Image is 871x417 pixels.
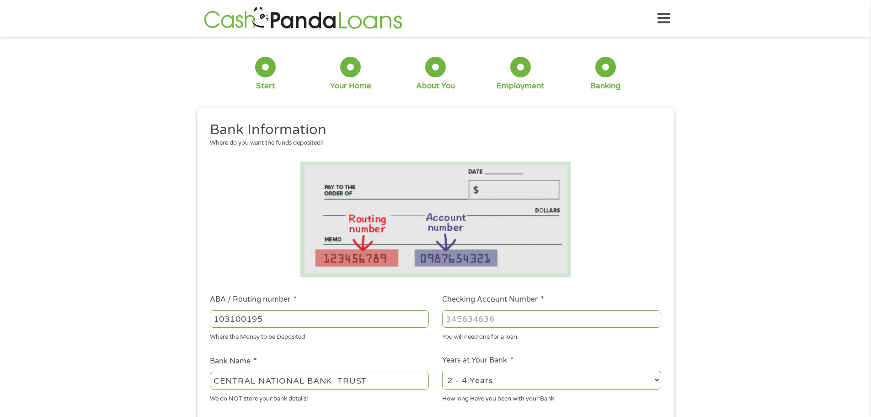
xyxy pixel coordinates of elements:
label: Bank Name [210,357,257,366]
img: GetLoanNow Logo [201,5,405,32]
img: Routing number location [300,162,571,277]
label: Years at Your Bank [442,356,513,365]
input: 345634636 [442,310,661,328]
h2: Bank Information [210,121,654,139]
div: We do NOT store your bank details! [210,391,429,403]
div: How long Have you been with your Bank [442,391,661,403]
input: 263177916 [210,310,429,328]
div: About You [416,81,455,91]
div: Start [256,81,275,91]
div: Employment [497,81,544,91]
label: Checking Account Number [442,295,544,304]
div: Where do you want the funds deposited? [210,139,654,148]
label: ABA / Routing number [210,295,297,304]
div: Banking [590,81,620,91]
div: You will need one for a loan. [442,330,661,342]
div: Your Home [330,81,371,91]
div: Where the Money to be Deposited [210,330,429,342]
